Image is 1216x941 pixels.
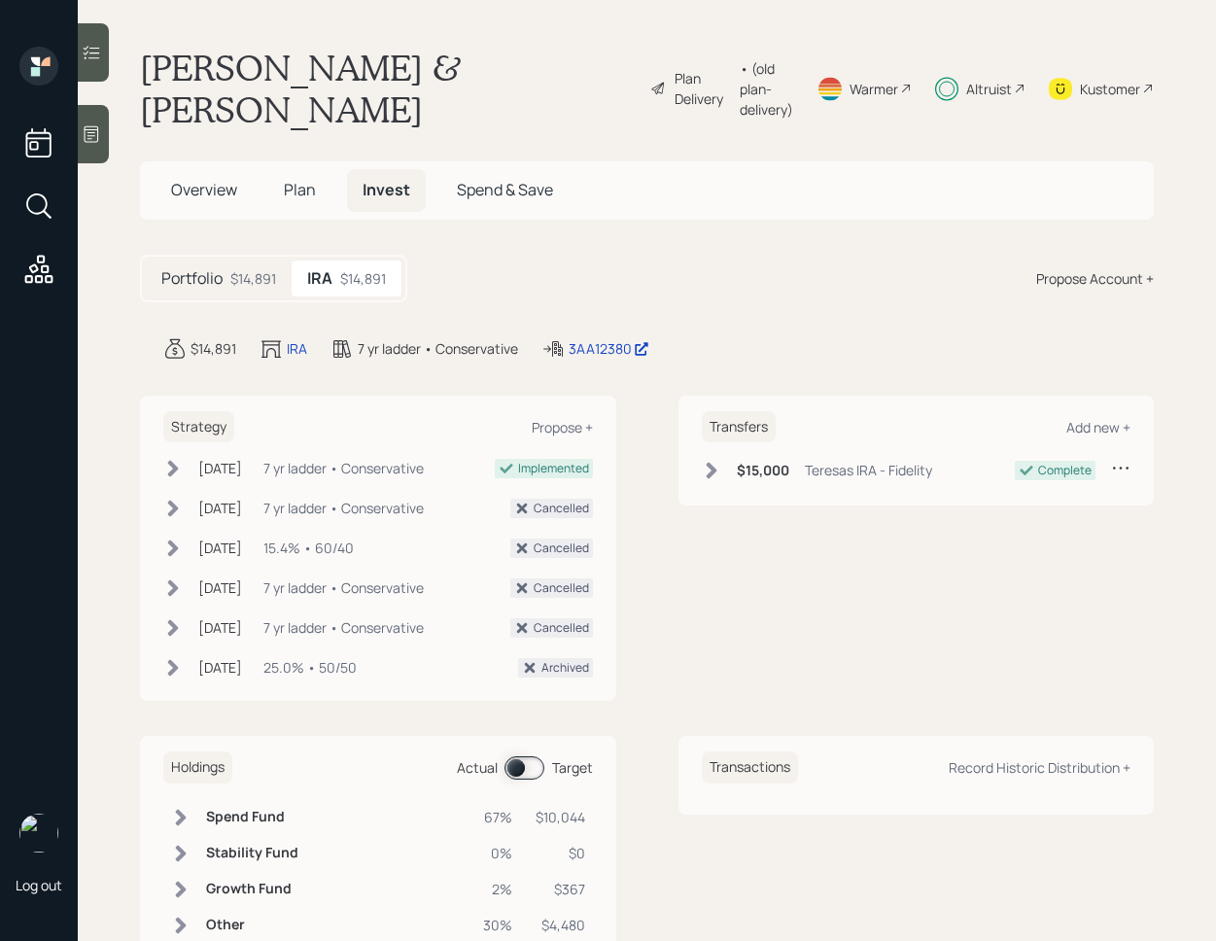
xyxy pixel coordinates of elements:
div: Cancelled [534,540,589,557]
div: Complete [1038,462,1092,479]
div: Propose Account + [1036,268,1154,289]
div: 0% [483,843,512,863]
span: Plan [284,179,316,200]
div: 30% [483,915,512,935]
div: $14,891 [230,268,276,289]
div: Target [552,757,593,778]
h1: [PERSON_NAME] & [PERSON_NAME] [140,47,635,130]
div: $10,044 [536,807,585,827]
h6: Holdings [163,751,232,784]
div: [DATE] [198,498,242,518]
div: Record Historic Distribution + [949,758,1130,777]
div: Warmer [850,79,898,99]
div: 3AA12380 [569,338,649,359]
img: retirable_logo.png [19,814,58,853]
div: 7 yr ladder • Conservative [263,577,424,598]
span: Overview [171,179,237,200]
div: Plan Delivery [675,68,730,109]
div: $367 [536,879,585,899]
div: Implemented [518,460,589,477]
div: Cancelled [534,500,589,517]
h6: Stability Fund [206,845,298,861]
h6: $15,000 [737,463,789,479]
div: Archived [541,659,589,677]
div: Log out [16,876,62,894]
h6: Spend Fund [206,809,298,825]
h5: IRA [307,269,332,288]
div: Cancelled [534,579,589,597]
div: Teresas IRA - Fidelity [805,460,932,480]
div: 7 yr ladder • Conservative [263,458,424,478]
div: [DATE] [198,538,242,558]
div: [DATE] [198,577,242,598]
h6: Transactions [702,751,798,784]
div: $0 [536,843,585,863]
div: [DATE] [198,458,242,478]
div: • (old plan-delivery) [740,58,793,120]
h6: Growth Fund [206,881,298,897]
div: [DATE] [198,617,242,638]
div: 7 yr ladder • Conservative [358,338,518,359]
div: 7 yr ladder • Conservative [263,498,424,518]
div: $14,891 [340,268,386,289]
div: Add new + [1066,418,1130,436]
h6: Transfers [702,411,776,443]
h6: Other [206,917,298,933]
div: 2% [483,879,512,899]
div: 67% [483,807,512,827]
div: 7 yr ladder • Conservative [263,617,424,638]
div: $14,891 [191,338,236,359]
div: Propose + [532,418,593,436]
div: Cancelled [534,619,589,637]
div: Kustomer [1080,79,1140,99]
div: $4,480 [536,915,585,935]
div: Actual [457,757,498,778]
div: [DATE] [198,657,242,678]
span: Invest [363,179,410,200]
div: 25.0% • 50/50 [263,657,357,678]
div: 15.4% • 60/40 [263,538,354,558]
h6: Strategy [163,411,234,443]
div: IRA [287,338,307,359]
div: Altruist [966,79,1012,99]
span: Spend & Save [457,179,553,200]
h5: Portfolio [161,269,223,288]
